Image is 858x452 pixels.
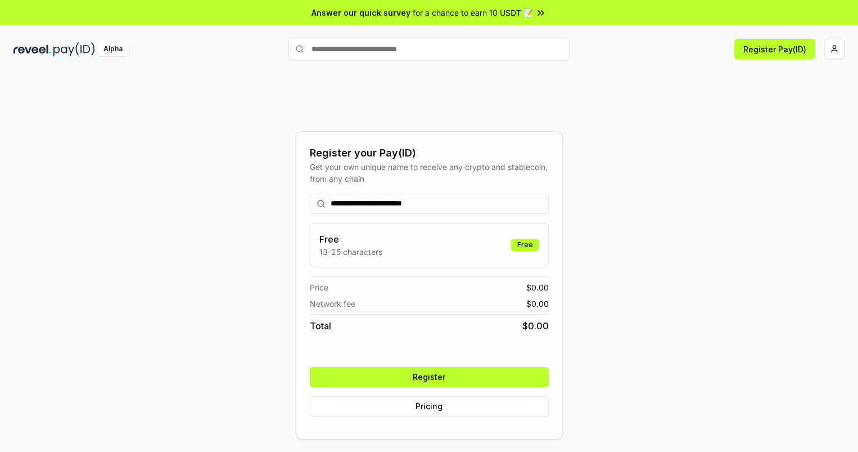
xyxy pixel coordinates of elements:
[53,42,95,56] img: pay_id
[511,239,539,251] div: Free
[310,145,549,161] div: Register your Pay(ID)
[319,246,382,258] p: 13-25 characters
[97,42,129,56] div: Alpha
[413,7,533,19] span: for a chance to earn 10 USDT 📝
[310,367,549,387] button: Register
[310,161,549,185] div: Get your own unique name to receive any crypto and stablecoin, from any chain
[310,319,331,333] span: Total
[13,42,51,56] img: reveel_dark
[310,396,549,417] button: Pricing
[310,298,355,310] span: Network fee
[311,7,410,19] span: Answer our quick survey
[522,319,549,333] span: $ 0.00
[734,39,815,59] button: Register Pay(ID)
[310,281,328,293] span: Price
[526,281,549,293] span: $ 0.00
[319,232,382,246] h3: Free
[526,298,549,310] span: $ 0.00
